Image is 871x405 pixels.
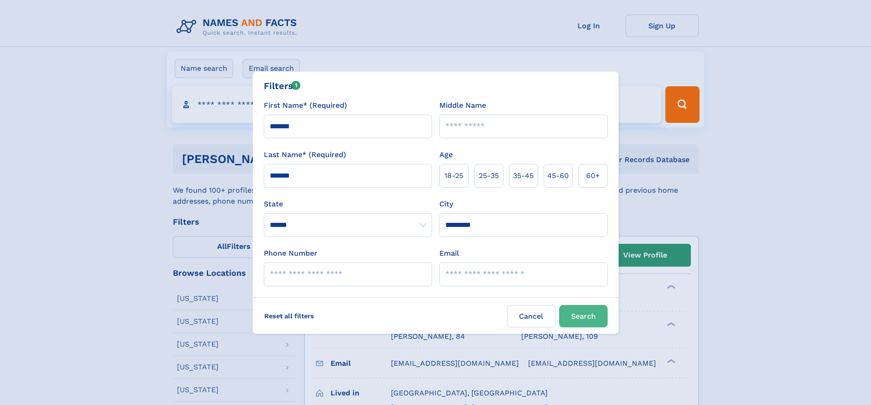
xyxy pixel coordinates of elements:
[439,100,486,111] label: Middle Name
[513,170,534,181] span: 35‑45
[264,199,432,210] label: State
[586,170,600,181] span: 60+
[264,149,346,160] label: Last Name* (Required)
[439,149,453,160] label: Age
[264,248,317,259] label: Phone Number
[264,79,301,93] div: Filters
[479,170,499,181] span: 25‑35
[444,170,463,181] span: 18‑25
[258,305,320,327] label: Reset all filters
[507,305,556,327] label: Cancel
[439,248,459,259] label: Email
[439,199,453,210] label: City
[547,170,569,181] span: 45‑60
[559,305,608,327] button: Search
[264,100,347,111] label: First Name* (Required)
